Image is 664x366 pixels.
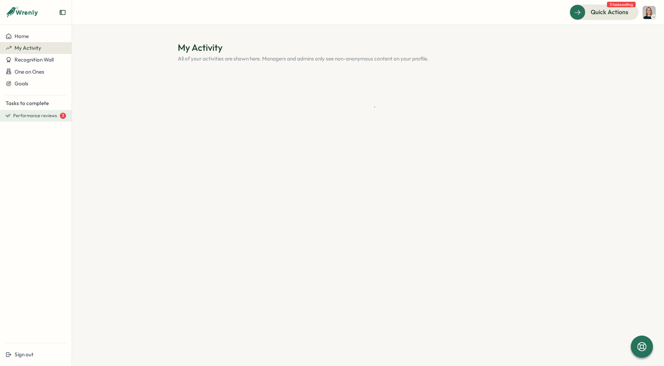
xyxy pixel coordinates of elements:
p: All of your activities are shown here. Managers and admins only see non-anonymous content on your... [178,55,558,63]
span: My Activity [15,45,41,51]
span: Home [15,33,29,39]
div: 3 [60,113,66,119]
p: Tasks to complete [6,100,66,107]
span: One on Ones [15,68,44,75]
span: 3 tasks waiting [607,2,636,7]
span: Goals [15,80,28,87]
span: Performance reviews [13,113,57,119]
img: Kerstin Manninger [643,6,656,19]
button: Expand sidebar [59,9,66,16]
button: Quick Actions [570,4,638,20]
span: Recognition Wall [15,56,54,63]
span: Quick Actions [591,8,628,17]
h1: My Activity [178,41,558,54]
span: Sign out [15,351,34,358]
